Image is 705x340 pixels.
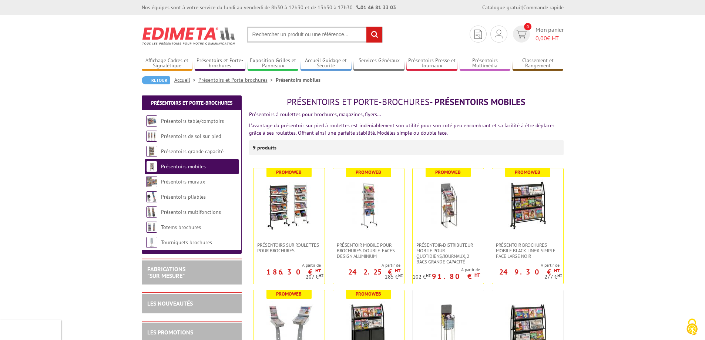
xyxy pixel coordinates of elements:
a: Présentoirs et Porte-brochures [195,57,246,70]
img: devis rapide [516,30,527,38]
p: 102 € [413,274,431,280]
a: Exposition Grilles et Panneaux [248,57,299,70]
img: Présentoir mobile pour brochures double-faces Design aluminium [343,179,395,231]
span: 0,00 [536,34,547,42]
span: 0 [524,23,531,30]
span: A partir de [413,267,480,273]
span: Présentoirs et Porte-brochures [287,96,430,108]
sup: HT [554,267,560,274]
a: Présentoirs Multimédia [460,57,511,70]
span: A partir de [254,262,321,268]
p: 249.30 € [499,270,560,274]
a: Totems brochures [161,224,201,230]
button: Cookies (fenêtre modale) [679,315,705,340]
p: 207 € [306,274,323,280]
a: Présentoir-distributeur mobile pour quotidiens/journaux, 2 bacs grande capacité [413,242,484,265]
a: LES NOUVEAUTÉS [147,300,193,307]
b: Promoweb [276,169,302,175]
img: Présentoirs mobiles [146,161,157,172]
a: Présentoir Brochures mobile Black-Line® simple-face large noir [492,242,563,259]
div: Nos équipes sont à votre service du lundi au vendredi de 8h30 à 12h30 et de 13h30 à 17h30 [142,4,396,11]
sup: HT [398,273,403,278]
img: devis rapide [474,30,482,39]
img: Présentoirs grande capacité [146,146,157,157]
b: Promoweb [515,169,540,175]
strong: 01 46 81 33 03 [356,4,396,11]
a: Présentoirs de sol sur pied [161,133,221,139]
a: Présentoirs multifonctions [161,209,221,215]
sup: HT [319,273,323,278]
a: devis rapide 0 Mon panier 0,00€ HT [511,26,564,43]
span: A partir de [492,262,560,268]
p: 242.25 € [348,270,400,274]
img: Présentoirs de sol sur pied [146,131,157,142]
a: Présentoirs Presse et Journaux [406,57,457,70]
a: Accueil [174,77,198,83]
img: Présentoirs sur roulettes pour brochures [263,179,315,231]
b: Promoweb [356,169,381,175]
img: Cookies (fenêtre modale) [683,318,701,336]
p: Présentoirs à roulettes pour brochures, magazines, flyers… [249,111,564,118]
img: Présentoirs table/comptoirs [146,115,157,127]
img: Totems brochures [146,222,157,233]
h1: - Présentoirs mobiles [249,97,564,107]
span: € HT [536,34,564,43]
a: Classement et Rangement [513,57,564,70]
b: Promoweb [356,291,381,297]
sup: HT [395,267,400,274]
p: L’avantage du présentoir sur pied à roulettes est indéniablement son utilité pour son coté peu en... [249,122,564,137]
sup: HT [426,273,431,278]
a: Présentoirs grande capacité [161,148,224,155]
a: Présentoir mobile pour brochures double-faces Design aluminium [333,242,404,259]
a: LES PROMOTIONS [147,329,193,336]
img: Edimeta [142,22,236,50]
a: Tourniquets brochures [161,239,212,246]
a: Présentoirs muraux [161,178,205,185]
input: rechercher [366,27,382,43]
a: FABRICATIONS"Sur Mesure" [147,265,185,279]
sup: HT [474,272,480,278]
a: Présentoirs et Porte-brochures [198,77,276,83]
img: Présentoir Brochures mobile Black-Line® simple-face large noir [502,179,554,231]
li: Présentoirs mobiles [276,76,320,84]
img: Présentoirs pliables [146,191,157,202]
b: Promoweb [435,169,461,175]
img: Présentoirs muraux [146,176,157,187]
p: 186.30 € [266,270,321,274]
img: Présentoir-distributeur mobile pour quotidiens/journaux, 2 bacs grande capacité [422,179,474,231]
a: Commande rapide [523,4,564,11]
sup: HT [315,267,321,274]
a: Affichage Cadres et Signalétique [142,57,193,70]
img: Tourniquets brochures [146,237,157,248]
a: Retour [142,76,170,84]
p: 91.80 € [432,274,480,279]
span: Mon panier [536,26,564,43]
img: Présentoirs multifonctions [146,206,157,218]
input: Rechercher un produit ou une référence... [247,27,383,43]
p: 9 produits [253,140,281,155]
span: A partir de [333,262,400,268]
p: 277 € [544,274,562,280]
p: 285 € [385,274,403,280]
span: Présentoir-distributeur mobile pour quotidiens/journaux, 2 bacs grande capacité [416,242,480,265]
a: Présentoirs sur roulettes pour brochures [254,242,325,253]
img: devis rapide [495,30,503,38]
div: | [482,4,564,11]
a: Présentoirs pliables [161,193,206,200]
a: Services Généraux [353,57,404,70]
a: Accueil Guidage et Sécurité [301,57,352,70]
span: Présentoir Brochures mobile Black-Line® simple-face large noir [496,242,560,259]
a: Présentoirs table/comptoirs [161,118,224,124]
span: Présentoirs sur roulettes pour brochures [257,242,321,253]
span: Présentoir mobile pour brochures double-faces Design aluminium [337,242,400,259]
a: Catalogue gratuit [482,4,522,11]
a: Présentoirs mobiles [161,163,206,170]
b: Promoweb [276,291,302,297]
sup: HT [557,273,562,278]
a: Présentoirs et Porte-brochures [151,100,232,106]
